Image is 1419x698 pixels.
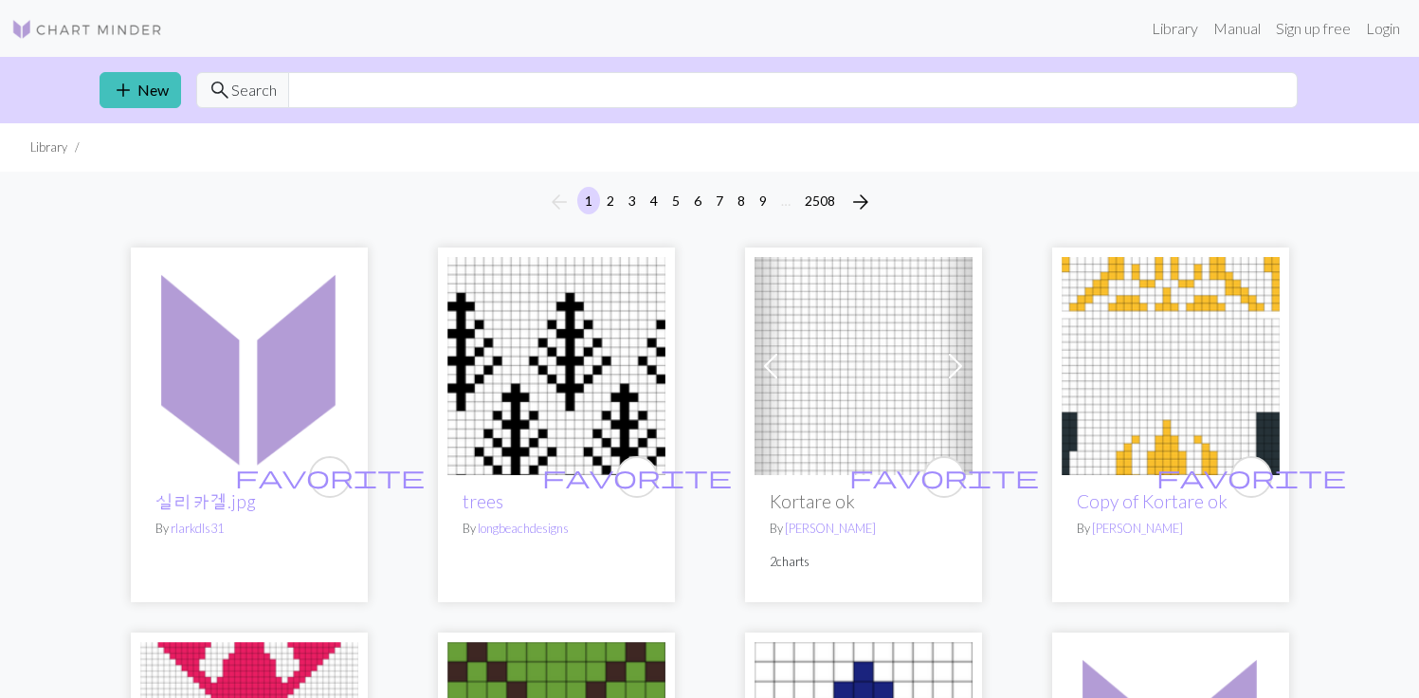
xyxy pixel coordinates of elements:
a: trees [447,355,665,373]
span: favorite [235,462,425,491]
a: 실리카겔.jpg [140,355,358,373]
a: Copy of Kortare ok [1062,355,1280,373]
img: Copy of Kortare ok [1062,257,1280,475]
a: Kortare ok [755,355,973,373]
a: trees [463,490,503,512]
p: 2 charts [770,553,957,571]
a: Sign up free [1268,9,1358,47]
span: favorite [1156,462,1346,491]
nav: Page navigation [540,187,880,217]
img: Kortare ok [755,257,973,475]
a: longbeachdesigns [478,521,569,536]
h2: Kortare ok [770,490,957,512]
span: favorite [849,462,1039,491]
span: arrow_forward [849,189,872,215]
a: Login [1358,9,1408,47]
i: favourite [235,458,425,496]
button: 9 [752,187,774,214]
button: 3 [621,187,644,214]
button: favourite [616,456,658,498]
button: 8 [730,187,753,214]
img: Logo [11,18,163,41]
button: favourite [309,456,351,498]
button: 5 [664,187,687,214]
span: search [209,77,231,103]
a: [PERSON_NAME] [785,521,876,536]
a: 실리카겔.jpg [155,490,256,512]
a: [PERSON_NAME] [1092,521,1183,536]
button: 2508 [797,187,843,214]
p: By [770,520,957,538]
p: By [1077,520,1264,538]
button: favourite [1230,456,1272,498]
button: 2 [599,187,622,214]
span: add [112,77,135,103]
button: 6 [686,187,709,214]
button: Next [842,187,880,217]
i: favourite [1156,458,1346,496]
img: trees [447,257,665,475]
a: Manual [1206,9,1268,47]
img: 실리카겔.jpg [140,257,358,475]
span: favorite [542,462,732,491]
button: 7 [708,187,731,214]
a: Copy of Kortare ok [1077,490,1228,512]
button: favourite [923,456,965,498]
i: favourite [849,458,1039,496]
li: Library [30,138,67,156]
p: By [463,520,650,538]
span: Search [231,79,277,101]
a: rlarkdls31 [171,521,224,536]
p: By [155,520,343,538]
i: Next [849,191,872,213]
button: 4 [643,187,665,214]
a: New [100,72,181,108]
button: 1 [577,187,600,214]
i: favourite [542,458,732,496]
a: Library [1144,9,1206,47]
